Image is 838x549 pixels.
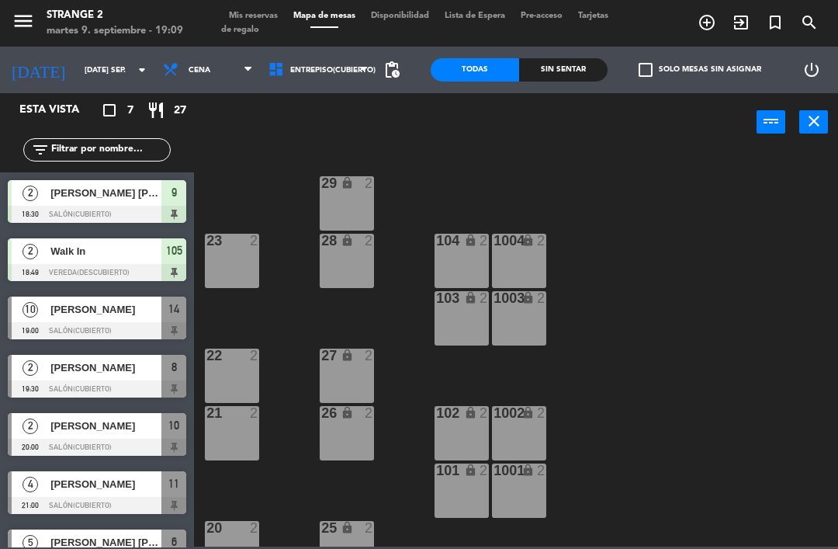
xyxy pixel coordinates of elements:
span: pending_actions [383,61,401,79]
div: 2 [480,464,489,478]
div: 20 [206,521,207,535]
span: 7 [127,102,133,120]
div: 2 [250,349,259,363]
div: 2 [365,521,374,535]
button: close [799,110,828,134]
span: 2 [23,186,38,201]
div: 2 [537,464,546,478]
div: Todas [431,58,519,82]
i: lock [464,464,477,477]
i: power_input [762,112,781,130]
span: Cena [189,66,210,75]
div: 27 [321,349,322,363]
i: lock [341,349,354,362]
span: [PERSON_NAME] [50,360,161,376]
div: 2 [537,234,546,248]
div: 28 [321,234,322,248]
div: 2 [250,406,259,420]
span: 9 [171,183,177,202]
div: 23 [206,234,207,248]
span: Walk In [50,243,161,259]
div: 2 [537,291,546,305]
i: restaurant [147,101,165,120]
span: 8 [171,358,177,377]
span: RESERVAR MESA [690,9,724,36]
div: 2 [365,406,374,420]
i: turned_in_not [766,13,784,32]
i: add_circle_outline [698,13,716,32]
span: Disponibilidad [363,12,437,20]
div: Sin sentar [519,58,608,82]
i: lock [521,464,535,477]
div: 29 [321,176,322,190]
span: 10 [23,302,38,318]
i: lock [521,291,535,304]
div: 2 [365,176,374,190]
div: 2 [480,406,489,420]
div: 104 [436,234,437,248]
i: lock [521,234,535,247]
div: 2 [250,521,259,535]
i: menu [12,9,35,33]
div: 102 [436,406,437,420]
span: Entrepiso(Cubierto) [290,66,376,75]
div: Strange 2 [47,8,183,23]
span: Pre-acceso [513,12,570,20]
button: menu [12,9,35,38]
i: crop_square [100,101,119,120]
i: lock [341,406,354,419]
span: [PERSON_NAME] [50,418,161,434]
div: 2 [480,234,489,248]
i: lock [341,521,354,534]
i: arrow_drop_down [133,61,151,79]
span: [PERSON_NAME] [50,301,161,318]
span: 2 [23,419,38,434]
span: check_box_outline_blank [639,63,653,77]
div: 26 [321,406,322,420]
span: 4 [23,477,38,492]
span: Mapa de mesas [286,12,363,20]
div: martes 9. septiembre - 19:09 [47,23,183,39]
div: 25 [321,521,322,535]
div: 101 [436,464,437,478]
i: power_settings_new [802,61,821,79]
div: 2 [537,406,546,420]
i: lock [521,406,535,419]
div: Esta vista [8,101,112,120]
div: 22 [206,349,207,363]
span: 27 [174,102,186,120]
span: 105 [166,241,182,260]
input: Filtrar por nombre... [50,141,170,158]
i: lock [341,234,354,247]
span: 2 [23,244,38,259]
span: 11 [168,474,179,493]
i: lock [464,406,477,419]
span: 10 [168,416,179,435]
i: filter_list [31,141,50,159]
span: BUSCAR [792,9,826,36]
span: Mis reservas [221,12,286,20]
i: exit_to_app [732,13,750,32]
span: [PERSON_NAME] [PERSON_NAME] [50,185,161,201]
i: lock [341,176,354,189]
div: 2 [365,349,374,363]
span: [PERSON_NAME] [50,476,161,492]
div: 2 [365,234,374,248]
i: lock [464,234,477,247]
div: 103 [436,291,437,305]
button: power_input [757,110,785,134]
i: search [800,13,819,32]
span: 14 [168,300,179,318]
span: Reserva especial [758,9,792,36]
label: Solo mesas sin asignar [639,63,761,77]
i: lock [464,291,477,304]
i: close [805,112,823,130]
span: Lista de Espera [437,12,513,20]
div: 2 [480,291,489,305]
span: WALK IN [724,9,758,36]
span: 2 [23,360,38,376]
